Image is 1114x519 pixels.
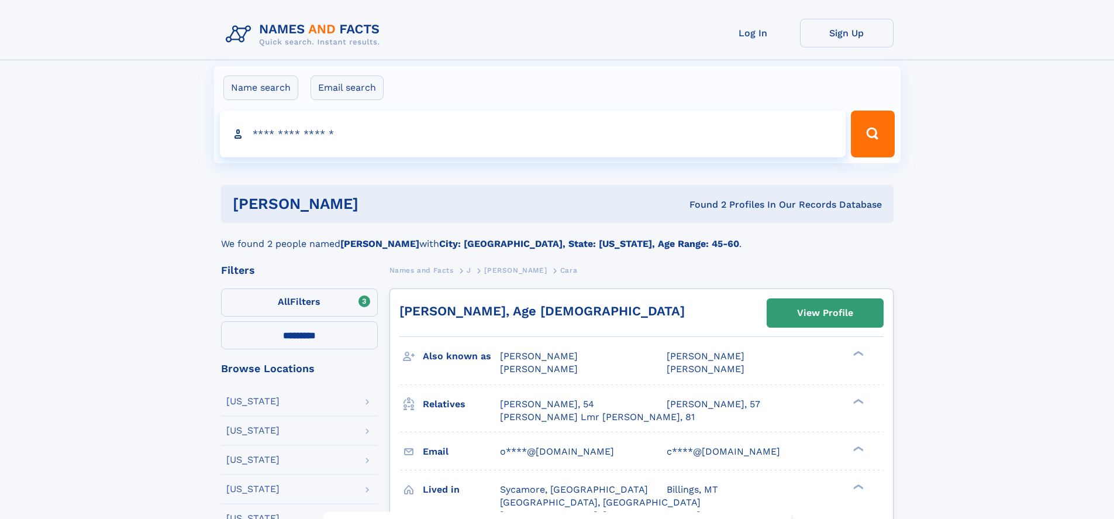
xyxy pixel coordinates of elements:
[220,111,846,157] input: search input
[467,266,471,274] span: J
[524,198,882,211] div: Found 2 Profiles In Our Records Database
[484,266,547,274] span: [PERSON_NAME]
[850,483,864,490] div: ❯
[226,484,280,494] div: [US_STATE]
[667,484,718,495] span: Billings, MT
[226,426,280,435] div: [US_STATE]
[278,296,290,307] span: All
[484,263,547,277] a: [PERSON_NAME]
[399,304,685,318] a: [PERSON_NAME], Age [DEMOGRAPHIC_DATA]
[851,111,894,157] button: Search Button
[221,223,894,251] div: We found 2 people named with .
[500,497,701,508] span: [GEOGRAPHIC_DATA], [GEOGRAPHIC_DATA]
[423,394,500,414] h3: Relatives
[223,75,298,100] label: Name search
[800,19,894,47] a: Sign Up
[667,363,744,374] span: [PERSON_NAME]
[467,263,471,277] a: J
[221,19,389,50] img: Logo Names and Facts
[500,411,695,424] a: [PERSON_NAME] Lmr [PERSON_NAME], 81
[667,398,760,411] a: [PERSON_NAME], 57
[389,263,454,277] a: Names and Facts
[850,445,864,452] div: ❯
[311,75,384,100] label: Email search
[340,238,419,249] b: [PERSON_NAME]
[560,266,577,274] span: Cara
[221,363,378,374] div: Browse Locations
[500,363,578,374] span: [PERSON_NAME]
[850,397,864,405] div: ❯
[221,265,378,276] div: Filters
[500,484,648,495] span: Sycamore, [GEOGRAPHIC_DATA]
[221,288,378,317] label: Filters
[439,238,739,249] b: City: [GEOGRAPHIC_DATA], State: [US_STATE], Age Range: 45-60
[850,350,864,358] div: ❯
[667,350,744,362] span: [PERSON_NAME]
[500,350,578,362] span: [PERSON_NAME]
[706,19,800,47] a: Log In
[767,299,883,327] a: View Profile
[226,455,280,465] div: [US_STATE]
[423,480,500,500] h3: Lived in
[423,346,500,366] h3: Also known as
[226,397,280,406] div: [US_STATE]
[500,398,594,411] a: [PERSON_NAME], 54
[797,300,853,326] div: View Profile
[233,197,524,211] h1: [PERSON_NAME]
[423,442,500,462] h3: Email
